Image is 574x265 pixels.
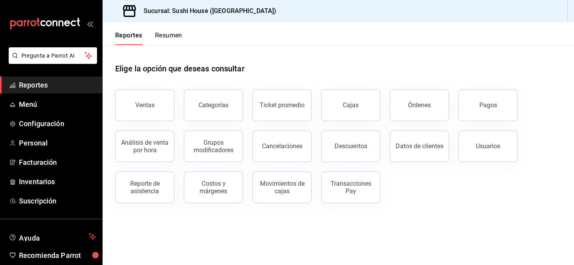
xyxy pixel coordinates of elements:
[476,142,500,150] div: Usuarios
[262,142,303,150] div: Cancelaciones
[258,180,307,195] div: Movimientos de cajas
[115,131,174,162] button: Análisis de venta por hora
[184,90,243,121] button: Categorías
[189,180,238,195] div: Costos y márgenes
[321,90,380,121] button: Cajas
[458,90,518,121] button: Pagos
[321,172,380,203] button: Transacciones Pay
[115,32,142,45] button: Reportes
[115,63,245,75] h1: Elige la opción que deseas consultar
[326,180,375,195] div: Transacciones Pay
[19,99,96,110] span: Menú
[396,142,443,150] div: Datos de clientes
[115,32,182,45] div: navigation tabs
[19,80,96,90] span: Reportes
[260,101,305,109] div: Ticket promedio
[155,32,182,45] button: Resumen
[390,131,449,162] button: Datos de clientes
[458,131,518,162] button: Usuarios
[120,180,169,195] div: Reporte de asistencia
[19,138,96,148] span: Personal
[9,47,97,64] button: Pregunta a Parrot AI
[19,176,96,187] span: Inventarios
[6,57,97,65] a: Pregunta a Parrot AI
[87,21,93,27] button: open_drawer_menu
[390,90,449,121] button: Órdenes
[120,139,169,154] div: Análisis de venta por hora
[252,90,312,121] button: Ticket promedio
[137,6,276,16] h3: Sucursal: Sushi House ([GEOGRAPHIC_DATA])
[115,172,174,203] button: Reporte de asistencia
[335,142,367,150] div: Descuentos
[321,131,380,162] button: Descuentos
[408,101,431,109] div: Órdenes
[19,118,96,129] span: Configuración
[19,250,96,261] span: Recomienda Parrot
[184,172,243,203] button: Costos y márgenes
[479,101,497,109] div: Pagos
[135,101,155,109] div: Ventas
[184,131,243,162] button: Grupos modificadores
[21,52,85,60] span: Pregunta a Parrot AI
[115,90,174,121] button: Ventas
[189,139,238,154] div: Grupos modificadores
[252,172,312,203] button: Movimientos de cajas
[19,232,86,241] span: Ayuda
[252,131,312,162] button: Cancelaciones
[198,101,228,109] div: Categorías
[19,157,96,168] span: Facturación
[19,196,96,206] span: Suscripción
[343,101,359,109] div: Cajas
